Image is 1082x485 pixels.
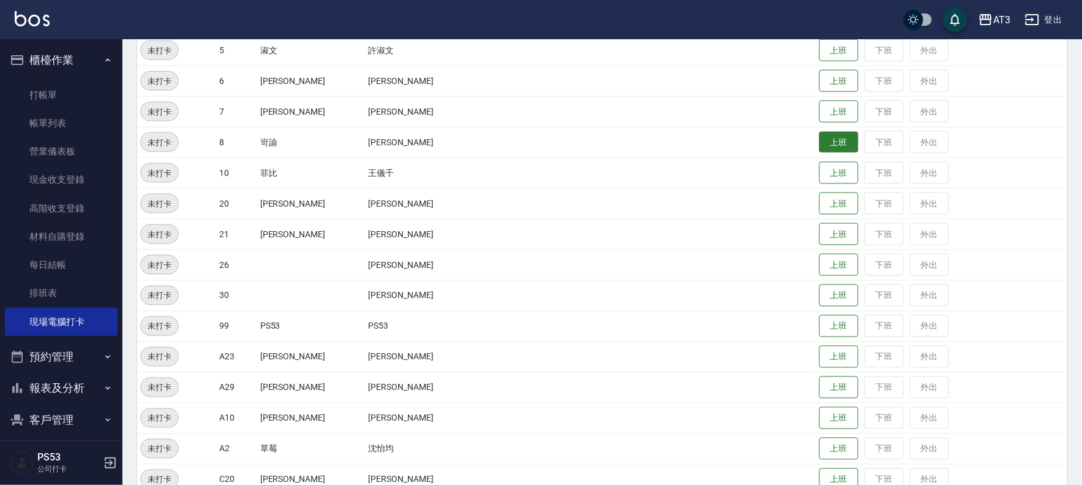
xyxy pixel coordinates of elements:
[141,75,178,88] span: 未打卡
[257,188,366,219] td: [PERSON_NAME]
[366,35,492,66] td: 許淑文
[257,35,366,66] td: 淑文
[257,372,366,403] td: [PERSON_NAME]
[819,70,858,93] button: 上班
[141,136,178,149] span: 未打卡
[5,109,118,137] a: 帳單列表
[819,132,858,153] button: 上班
[819,101,858,123] button: 上班
[216,280,257,311] td: 30
[257,342,366,372] td: [PERSON_NAME]
[257,66,366,96] td: [PERSON_NAME]
[257,219,366,250] td: [PERSON_NAME]
[257,96,366,127] td: [PERSON_NAME]
[141,412,178,425] span: 未打卡
[366,342,492,372] td: [PERSON_NAME]
[141,443,178,456] span: 未打卡
[366,403,492,433] td: [PERSON_NAME]
[819,39,858,62] button: 上班
[5,308,118,336] a: 現場電腦打卡
[366,280,492,311] td: [PERSON_NAME]
[5,223,118,251] a: 材料自購登錄
[366,96,492,127] td: [PERSON_NAME]
[819,254,858,277] button: 上班
[5,251,118,279] a: 每日結帳
[257,158,366,188] td: 菲比
[5,372,118,404] button: 報表及分析
[5,44,118,76] button: 櫃檯作業
[819,285,858,307] button: 上班
[141,320,178,333] span: 未打卡
[216,66,257,96] td: 6
[141,44,178,57] span: 未打卡
[257,311,366,342] td: PS53
[1020,9,1067,31] button: 登出
[366,158,492,188] td: 王儀千
[5,435,118,467] button: 員工及薪資
[5,166,118,194] a: 現金收支登錄
[819,407,858,430] button: 上班
[5,137,118,166] a: 營業儀表板
[819,376,858,399] button: 上班
[366,372,492,403] td: [PERSON_NAME]
[819,223,858,246] button: 上班
[366,311,492,342] td: PS53
[216,35,257,66] td: 5
[257,433,366,464] td: 草莓
[216,219,257,250] td: 21
[141,197,178,210] span: 未打卡
[943,7,967,32] button: save
[216,127,257,158] td: 8
[216,96,257,127] td: 7
[993,12,1010,28] div: AT3
[366,250,492,280] td: [PERSON_NAME]
[366,188,492,219] td: [PERSON_NAME]
[216,433,257,464] td: A2
[257,127,366,158] td: 岢諭
[15,11,50,26] img: Logo
[141,351,178,364] span: 未打卡
[819,162,858,185] button: 上班
[974,7,1015,32] button: AT3
[366,127,492,158] td: [PERSON_NAME]
[141,381,178,394] span: 未打卡
[141,105,178,118] span: 未打卡
[141,289,178,302] span: 未打卡
[819,315,858,338] button: 上班
[366,66,492,96] td: [PERSON_NAME]
[216,403,257,433] td: A10
[257,403,366,433] td: [PERSON_NAME]
[366,219,492,250] td: [PERSON_NAME]
[216,342,257,372] td: A23
[216,372,257,403] td: A29
[5,194,118,223] a: 高階收支登錄
[5,341,118,373] button: 預約管理
[819,346,858,369] button: 上班
[819,438,858,460] button: 上班
[5,81,118,109] a: 打帳單
[216,158,257,188] td: 10
[10,451,34,475] img: Person
[141,228,178,241] span: 未打卡
[5,279,118,307] a: 排班表
[216,250,257,280] td: 26
[141,167,178,180] span: 未打卡
[5,404,118,436] button: 客戶管理
[37,464,100,475] p: 公司打卡
[216,188,257,219] td: 20
[141,259,178,272] span: 未打卡
[819,193,858,215] button: 上班
[366,433,492,464] td: 沈怡均
[37,451,100,464] h5: PS53
[216,311,257,342] td: 99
